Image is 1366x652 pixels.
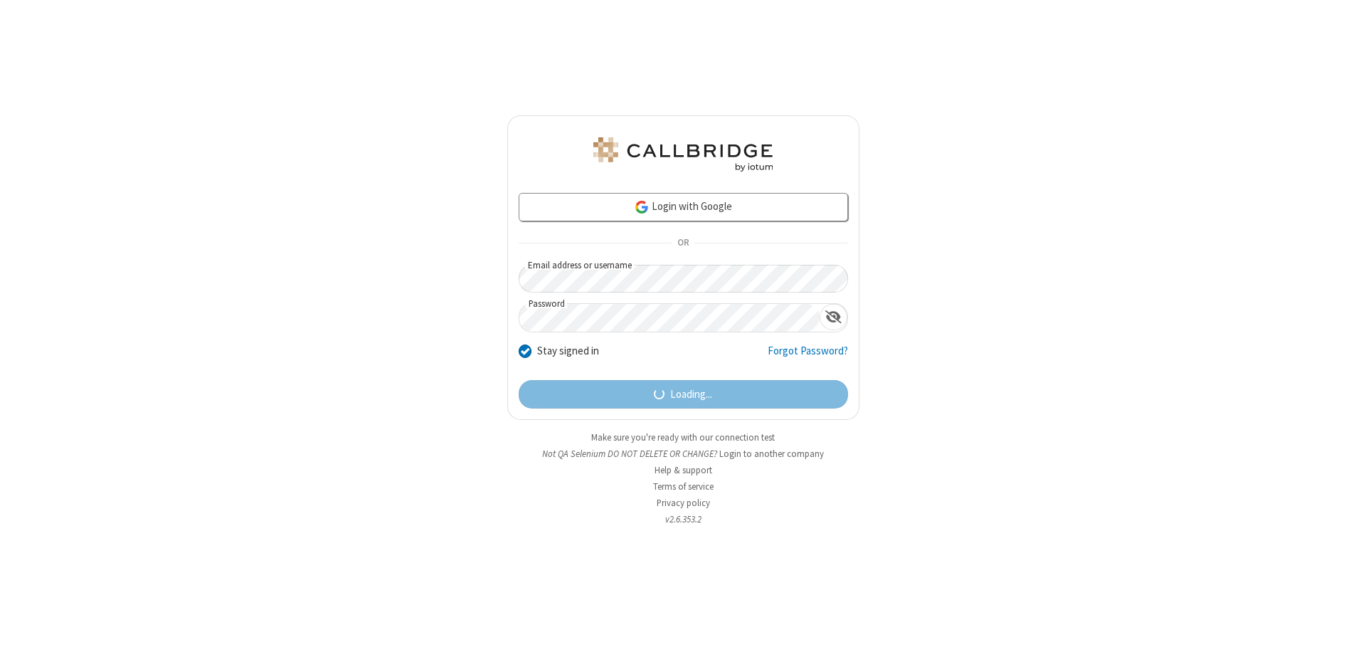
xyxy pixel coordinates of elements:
a: Privacy policy [657,497,710,509]
a: Terms of service [653,480,714,493]
input: Password [519,304,820,332]
div: Show password [820,304,847,330]
a: Forgot Password? [768,343,848,370]
li: v2.6.353.2 [507,512,859,526]
input: Email address or username [519,265,848,293]
iframe: Chat [1330,615,1355,642]
img: QA Selenium DO NOT DELETE OR CHANGE [591,137,775,172]
span: Loading... [670,387,712,403]
img: google-icon.png [634,199,650,215]
a: Make sure you're ready with our connection test [591,431,775,443]
button: Login to another company [719,447,824,461]
a: Help & support [655,464,712,476]
li: Not QA Selenium DO NOT DELETE OR CHANGE? [507,447,859,461]
label: Stay signed in [537,343,599,359]
span: OR [672,233,694,253]
a: Login with Google [519,193,848,221]
button: Loading... [519,380,848,409]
